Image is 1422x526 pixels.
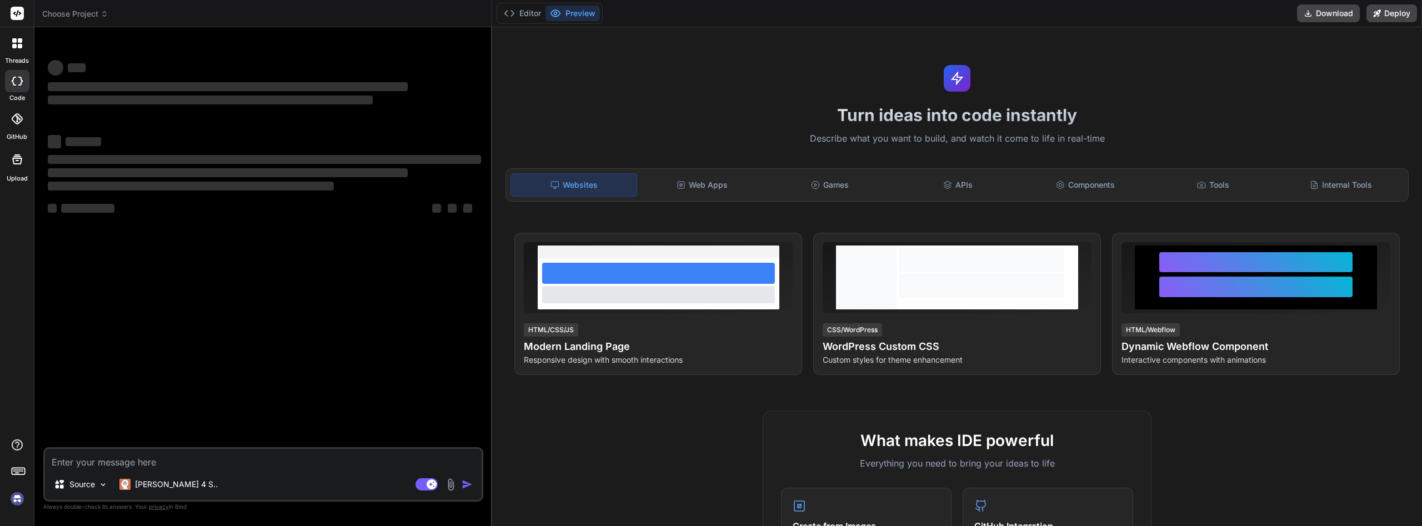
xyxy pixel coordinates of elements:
span: ‌ [48,96,373,104]
img: signin [8,489,27,508]
label: GitHub [7,132,27,142]
img: Claude 4 Sonnet [119,479,131,490]
span: ‌ [432,204,441,213]
h4: WordPress Custom CSS [823,339,1091,354]
h4: Modern Landing Page [524,339,793,354]
button: Preview [545,6,600,21]
span: ‌ [48,135,61,148]
span: privacy [149,503,169,510]
p: Always double-check its answers. Your in Bind [43,502,483,512]
span: ‌ [68,63,86,72]
p: [PERSON_NAME] 4 S.. [135,479,218,490]
p: Describe what you want to build, and watch it come to life in real-time [499,132,1415,146]
span: ‌ [48,204,57,213]
span: ‌ [48,60,63,76]
div: CSS/WordPress [823,323,882,337]
button: Editor [499,6,545,21]
button: Deploy [1366,4,1417,22]
div: Web Apps [639,173,765,197]
img: Pick Models [98,480,108,489]
div: HTML/CSS/JS [524,323,578,337]
div: Components [1023,173,1148,197]
div: Tools [1150,173,1276,197]
p: Interactive components with animations [1121,354,1390,365]
span: Choose Project [42,8,108,19]
span: ‌ [48,82,408,91]
p: Source [69,479,95,490]
img: icon [462,479,473,490]
span: ‌ [448,204,457,213]
img: attachment [444,478,457,491]
label: code [9,93,25,103]
h1: Turn ideas into code instantly [499,105,1415,125]
h2: What makes IDE powerful [781,429,1133,452]
span: ‌ [48,168,408,177]
span: ‌ [66,137,101,146]
span: ‌ [48,155,481,164]
label: threads [5,56,29,66]
p: Everything you need to bring your ideas to life [781,457,1133,470]
label: Upload [7,174,28,183]
span: ‌ [61,204,114,213]
h4: Dynamic Webflow Component [1121,339,1390,354]
div: Games [767,173,893,197]
button: Download [1297,4,1360,22]
p: Responsive design with smooth interactions [524,354,793,365]
div: HTML/Webflow [1121,323,1180,337]
div: Websites [510,173,637,197]
div: Internal Tools [1278,173,1404,197]
div: APIs [895,173,1020,197]
p: Custom styles for theme enhancement [823,354,1091,365]
span: ‌ [48,182,334,191]
span: ‌ [463,204,472,213]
